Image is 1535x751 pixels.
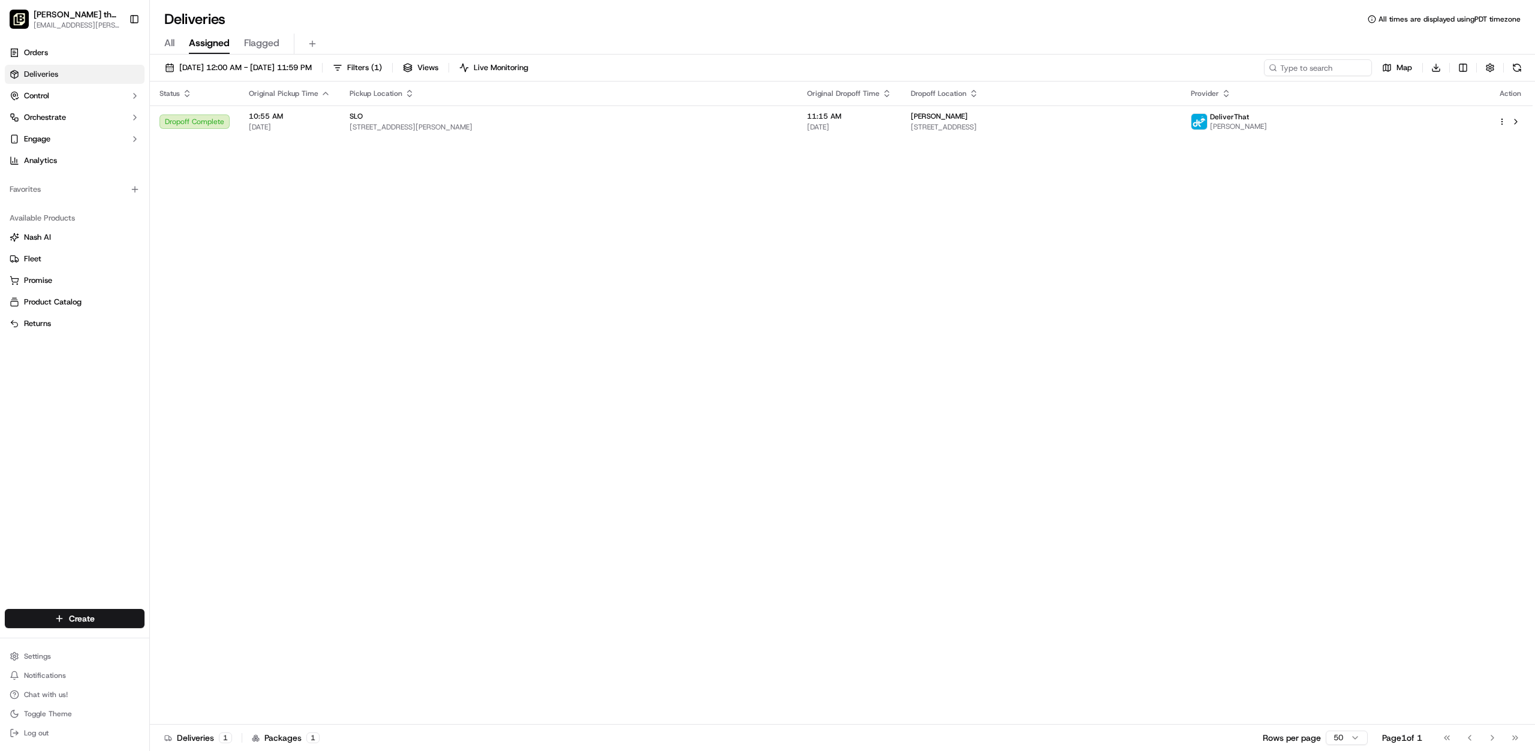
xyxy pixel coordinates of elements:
button: Live Monitoring [454,59,534,76]
span: Log out [24,728,49,738]
button: Nick the Greek (SLO)[PERSON_NAME] the Greek (SLO)[EMAIL_ADDRESS][PERSON_NAME][DOMAIN_NAME] [5,5,124,34]
span: Engage [24,134,50,144]
button: Returns [5,314,145,333]
span: Map [1396,62,1412,73]
div: Available Products [5,209,145,228]
a: Orders [5,43,145,62]
span: [DATE] [807,122,892,132]
span: Flagged [244,36,279,50]
span: [STREET_ADDRESS][PERSON_NAME] [350,122,788,132]
span: Analytics [24,155,57,166]
a: Analytics [5,151,145,170]
span: Orchestrate [24,112,66,123]
h1: Deliveries [164,10,225,29]
button: Views [398,59,444,76]
button: Promise [5,271,145,290]
span: [DATE] [249,122,330,132]
div: Packages [252,732,320,744]
a: Deliveries [5,65,145,84]
span: Assigned [189,36,230,50]
span: [PERSON_NAME] [1210,122,1267,131]
span: All times are displayed using PDT timezone [1379,14,1521,24]
button: Engage [5,129,145,149]
button: Filters(1) [327,59,387,76]
span: Dropoff Location [911,89,967,98]
div: 1 [219,732,232,743]
a: Promise [10,275,140,286]
button: Refresh [1509,59,1525,76]
div: Action [1498,89,1523,98]
span: Settings [24,652,51,661]
button: Map [1377,59,1417,76]
span: Original Dropoff Time [807,89,880,98]
button: Orchestrate [5,108,145,127]
span: Original Pickup Time [249,89,318,98]
button: Settings [5,648,145,665]
span: [DATE] 12:00 AM - [DATE] 11:59 PM [179,62,312,73]
span: Pickup Location [350,89,402,98]
span: Orders [24,47,48,58]
div: Page 1 of 1 [1382,732,1422,744]
button: Chat with us! [5,686,145,703]
span: DeliverThat [1210,112,1249,122]
span: Control [24,91,49,101]
button: [DATE] 12:00 AM - [DATE] 11:59 PM [159,59,317,76]
img: Nick the Greek (SLO) [10,10,29,29]
a: Nash AI [10,232,140,243]
button: Create [5,609,145,628]
span: Returns [24,318,51,329]
span: SLO [350,111,363,121]
button: Nash AI [5,228,145,247]
span: Toggle Theme [24,709,72,719]
span: Promise [24,275,52,286]
span: Nash AI [24,232,51,243]
span: Deliveries [24,69,58,80]
span: Fleet [24,254,41,264]
p: Rows per page [1263,732,1321,744]
span: Notifications [24,671,66,680]
button: Log out [5,725,145,741]
span: [PERSON_NAME] [911,111,968,121]
span: Status [159,89,180,98]
span: Views [417,62,438,73]
button: Toggle Theme [5,705,145,722]
span: All [164,36,174,50]
button: Fleet [5,249,145,269]
span: ( 1 ) [371,62,382,73]
span: Live Monitoring [474,62,528,73]
span: 11:15 AM [807,111,892,121]
span: Chat with us! [24,690,68,699]
input: Type to search [1264,59,1372,76]
button: Notifications [5,667,145,684]
button: [PERSON_NAME] the Greek (SLO) [34,8,119,20]
span: Filters [347,62,382,73]
span: Product Catalog [24,297,82,307]
button: [EMAIL_ADDRESS][PERSON_NAME][DOMAIN_NAME] [34,20,119,30]
span: Provider [1191,89,1219,98]
a: Returns [10,318,140,329]
button: Product Catalog [5,292,145,312]
img: profile_deliverthat_partner.png [1191,114,1207,129]
span: 10:55 AM [249,111,330,121]
button: Control [5,86,145,105]
span: Create [69,613,95,625]
a: Fleet [10,254,140,264]
div: Deliveries [164,732,232,744]
span: [STREET_ADDRESS] [911,122,1172,132]
div: 1 [306,732,320,743]
div: Favorites [5,180,145,199]
a: Product Catalog [10,297,140,307]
